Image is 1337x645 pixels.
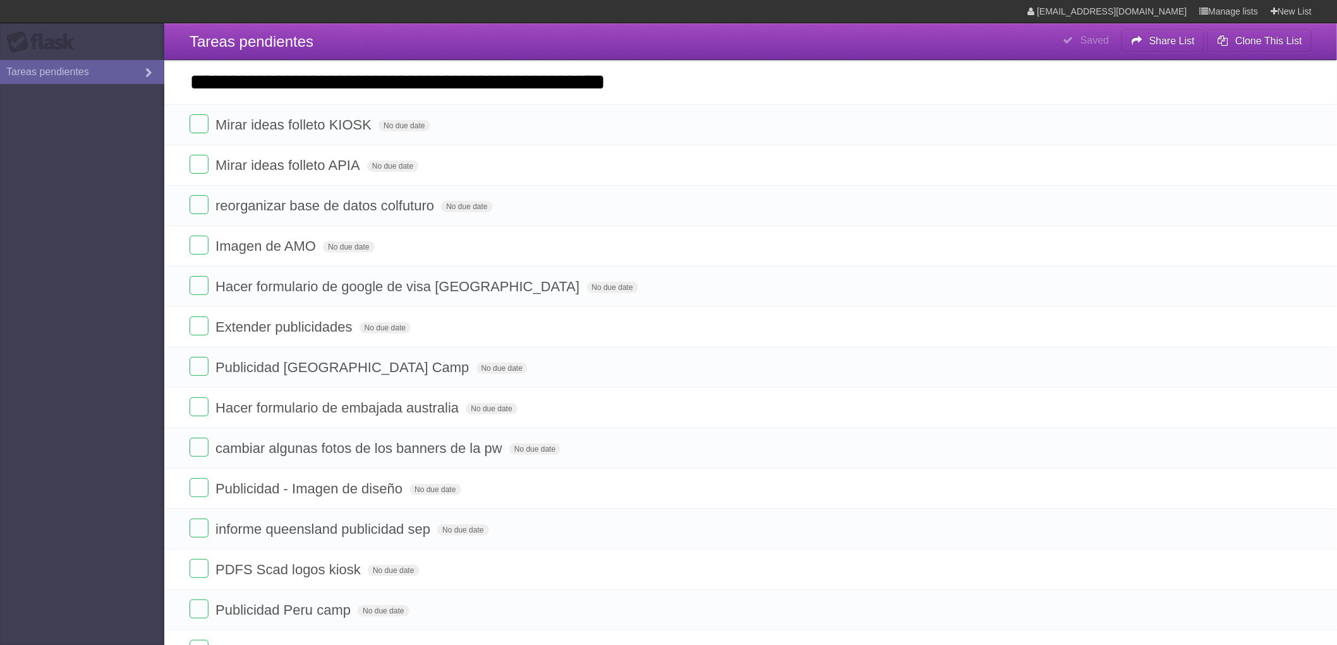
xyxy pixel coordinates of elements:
label: Done [190,276,209,295]
span: reorganizar base de datos colfuturo [215,198,437,214]
label: Done [190,519,209,538]
span: Publicidad Peru camp [215,602,354,618]
span: PDFS Scad logos kiosk [215,562,364,577]
b: Saved [1080,35,1109,45]
span: No due date [367,160,418,172]
label: Done [190,155,209,174]
span: No due date [437,524,488,536]
label: Done [190,195,209,214]
span: Mirar ideas folleto KIOSK [215,117,375,133]
div: Flask [6,31,82,54]
label: Done [190,478,209,497]
span: Mirar ideas folleto APIA [215,157,363,173]
span: Hacer formulario de embajada australia [215,400,462,416]
span: No due date [476,363,528,374]
span: No due date [441,201,492,212]
label: Done [190,357,209,376]
b: Share List [1149,35,1195,46]
span: Publicidad - Imagen de diseño [215,481,406,497]
label: Done [190,438,209,457]
span: Imagen de AMO [215,238,319,254]
label: Done [190,559,209,578]
span: No due date [378,120,430,131]
span: Tareas pendientes [190,33,313,50]
span: No due date [509,443,560,455]
label: Done [190,397,209,416]
span: No due date [360,322,411,334]
span: No due date [466,403,517,414]
span: No due date [323,241,374,253]
span: Publicidad [GEOGRAPHIC_DATA] Camp [215,359,472,375]
span: No due date [587,282,638,293]
b: Clone This List [1235,35,1302,46]
span: cambiar algunas fotos de los banners de la pw [215,440,505,456]
button: Clone This List [1207,30,1312,52]
span: informe queensland publicidad sep [215,521,433,537]
span: No due date [368,565,419,576]
span: Extender publicidades [215,319,355,335]
label: Done [190,316,209,335]
label: Done [190,236,209,255]
button: Share List [1122,30,1205,52]
label: Done [190,114,209,133]
span: No due date [358,605,409,617]
label: Done [190,600,209,618]
span: Hacer formulario de google de visa [GEOGRAPHIC_DATA] [215,279,583,294]
span: No due date [409,484,461,495]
